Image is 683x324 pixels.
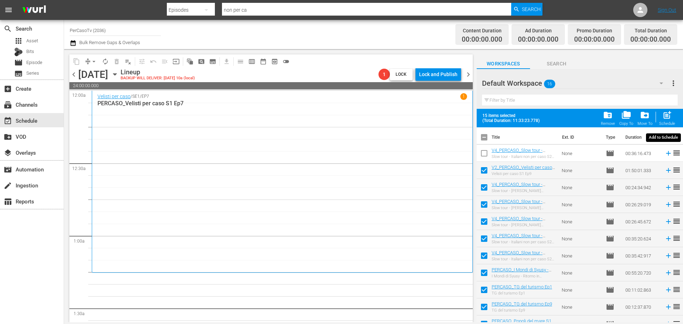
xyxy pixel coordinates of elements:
div: Copy To [619,121,633,126]
div: Lineup [121,68,195,76]
span: preview_outlined [271,58,278,65]
td: 00:26:29.019 [623,196,662,213]
a: V4_PERCASO_Slow tour - [PERSON_NAME][GEOGRAPHIC_DATA] [492,216,545,232]
p: EP7 [142,94,149,99]
svg: Add to Schedule [665,269,672,277]
td: 00:55:20.720 [623,264,662,281]
button: Remove [599,108,617,128]
span: reorder [672,268,681,277]
div: Slow tour - Italiani non per caso S2 Ep9 [492,154,556,159]
td: None [559,179,603,196]
span: Schedule [4,117,12,125]
div: Slow tour - Italiani non per caso S2 Ep8 [492,257,556,261]
div: [DATE] [78,69,108,80]
span: Episode [606,234,614,243]
span: more_vert [669,79,678,87]
span: Episode [606,149,614,158]
span: Workspaces [477,59,530,68]
button: Schedule [657,108,677,128]
svg: Add to Schedule [665,218,672,225]
span: drive_file_move [640,110,650,120]
span: post_add [662,110,672,120]
span: Episode [606,286,614,294]
span: Episode [606,303,614,311]
span: Copy Lineup [71,56,82,67]
span: playlist_remove_outlined [125,58,132,65]
span: auto_awesome_motion_outlined [186,58,194,65]
span: 24:00:00.000 [69,82,473,89]
td: 00:24:34.942 [623,179,662,196]
span: Month Calendar View [258,56,269,67]
span: 00:00:00.000 [574,36,615,44]
a: Velisti per caso [97,94,131,99]
td: None [559,264,603,281]
span: 00:00:00.000 [518,36,558,44]
a: V4_PERCASO_Slow tour - Italiani non per caso S2 Ep9 [492,148,547,158]
span: View Backup [269,56,280,67]
button: Search [511,3,542,16]
p: / [131,94,132,99]
span: folder_delete [603,110,613,120]
span: Bits [26,48,34,55]
span: reorder [672,149,681,157]
td: 00:26:45.672 [623,213,662,230]
span: folder_copy [621,110,631,120]
th: Title [492,127,558,147]
span: Episode [606,217,614,226]
span: Channels [4,101,12,109]
span: Episode [14,58,23,67]
div: Remove [601,121,615,126]
td: 00:35:42.917 [623,247,662,264]
div: Slow tour - Italiani non per caso S2 Ep7 [492,240,556,244]
span: Update Metadata from Key Asset [170,56,182,67]
svg: Add to Schedule [665,166,672,174]
td: None [559,298,603,315]
span: pageview_outlined [198,58,205,65]
span: 16 [544,76,555,91]
span: Search [530,59,583,68]
span: reorder [672,302,681,311]
div: Content Duration [462,26,502,36]
div: Bits [14,48,23,56]
span: Ingestion [4,181,12,190]
span: Search [4,25,12,33]
td: None [559,213,603,230]
td: None [559,196,603,213]
span: toggle_off [282,58,290,65]
span: Search [522,3,541,16]
span: reorder [672,285,681,294]
span: Episode [606,183,614,192]
span: Series [14,69,23,78]
p: 1 [462,94,465,99]
div: TG del turismo Ep9 [492,308,552,313]
span: VOD [4,133,12,141]
span: Overlays [4,149,12,157]
th: Type [602,127,621,147]
span: 24 hours Lineup View is OFF [280,56,292,67]
span: calendar_view_week_outlined [248,58,255,65]
div: Lock and Publish [419,68,457,81]
td: 00:12:37.870 [623,298,662,315]
svg: Add to Schedule [665,286,672,294]
svg: Add to Schedule [665,184,672,191]
span: 00:00:00.000 [462,36,502,44]
span: reorder [672,251,681,260]
span: Lock [393,71,410,78]
a: V2_PERCASO_Velisti per caso S1 Ep9 [492,165,555,175]
button: more_vert [669,75,678,92]
div: Default Workspace [482,73,670,93]
td: 01:50:01.333 [623,162,662,179]
span: date_range_outlined [260,58,267,65]
span: chevron_left [69,70,78,79]
span: 00:00:00.000 [630,36,671,44]
div: BACKUP WILL DELIVER: [DATE] 10a (local) [121,76,195,81]
span: Episode [606,269,614,277]
div: Schedule [659,121,675,126]
button: Copy To [617,108,635,128]
span: (Total Duration: 11:33:23.778) [482,118,543,123]
span: Create Series Block [207,56,218,67]
svg: Add to Schedule [665,149,672,157]
span: Asset [14,37,23,45]
a: PERCASO_TG del turismo Ep9 [492,301,552,307]
span: Asset [26,37,38,44]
